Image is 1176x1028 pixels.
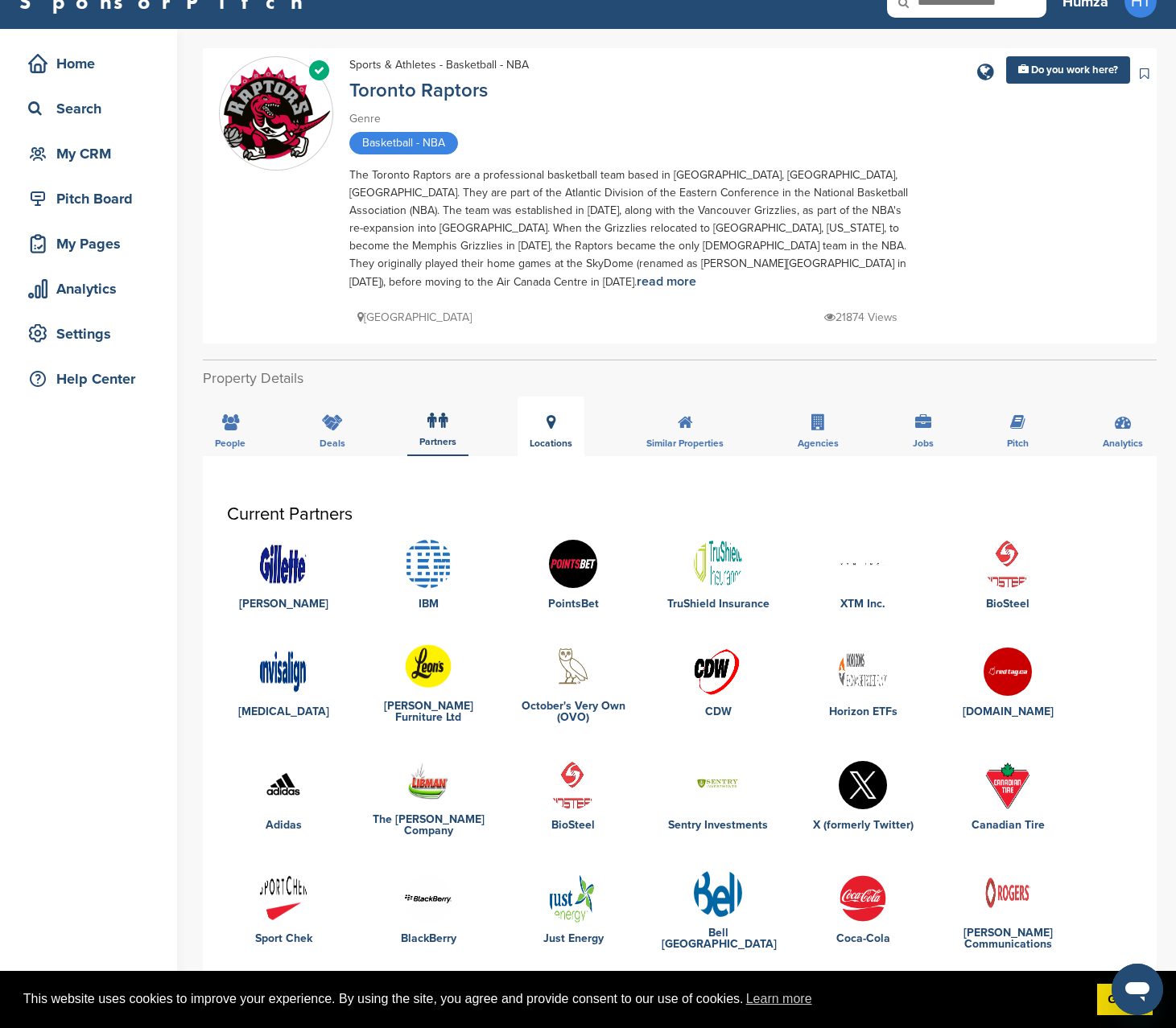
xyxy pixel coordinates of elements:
a: October's Very Own (OVO) [517,701,629,723]
span: Basketball - NBA [349,132,458,154]
span: Do you work here? [1031,64,1118,76]
a: Settings [16,315,161,352]
div: Pitch Board [24,184,161,213]
img: Hwjxykur 400x400 [259,761,307,809]
a: My Pages [16,225,161,262]
a: Help Center [16,360,161,397]
div: Home [24,49,161,78]
a: CDW [662,706,774,718]
a: [PERSON_NAME] Communications [951,927,1064,950]
a: XTM Inc. [807,598,919,610]
img: Data [404,540,452,588]
a: Home [16,45,161,82]
a: Do you work here? [1006,56,1130,84]
img: 300px biosteel sports official brand logo [984,540,1032,588]
span: Deals [320,438,345,448]
a: Coca-Cola [807,933,919,944]
img: Data [404,874,452,923]
img: 220px leons logo.svg [404,642,452,690]
img: Xtm [839,540,887,588]
img: Trushield [694,540,742,588]
img: Data [694,869,742,917]
a: [MEDICAL_DATA] [227,706,340,718]
a: read more [637,273,696,290]
a: dismiss cookie message [1097,984,1153,1016]
span: Similar Properties [646,438,724,448]
img: Sponsorpitch & Toronto Raptors [220,64,332,164]
img: Data [984,869,1032,917]
p: 21874 Views [824,307,897,327]
a: Canadian Tire [951,820,1064,831]
a: BioSteel [951,598,1064,610]
a: Search [16,90,161,127]
p: [GEOGRAPHIC_DATA] [357,307,472,327]
a: Toronto Raptors [349,79,488,102]
div: Help Center [24,364,161,393]
a: [PERSON_NAME] [227,598,340,610]
a: learn more about cookies [744,987,815,1011]
span: This website uses cookies to improve your experience. By using the site, you agree and provide co... [23,987,1084,1011]
div: My Pages [24,229,161,258]
img: Screen shot 2016 06 22 at 9.28.32 am [404,755,452,804]
a: The [PERSON_NAME] Company [372,814,485,837]
img: Ovo [549,642,597,690]
a: PointsBet [517,598,629,610]
img: Data [259,874,307,923]
div: My CRM [24,139,161,168]
img: 300px biosteel sports official brand logo [549,761,597,809]
a: Bell [GEOGRAPHIC_DATA] [662,927,774,950]
img: Data [259,648,307,696]
a: My CRM [16,135,161,172]
span: Pitch [1007,438,1029,448]
div: Settings [24,319,161,348]
a: BioSteel [517,820,629,831]
img: Horizons logo 1 [839,648,887,696]
img: Pb [549,540,597,588]
span: People [215,438,246,448]
img: Open uri20141112 50798 6l7xns [549,874,597,923]
div: Genre [349,110,913,128]
a: X (formerly Twitter) [807,820,919,831]
a: Analytics [16,270,161,307]
img: Data [694,648,742,696]
h3: Current Partners [227,504,1133,524]
a: [DOMAIN_NAME] [951,706,1064,718]
a: Sport Chek [227,933,340,944]
span: Jobs [913,438,934,448]
img: 451ddf96e958c635948cd88c29892565 [839,874,887,923]
span: Locations [530,438,572,448]
span: Analytics [1103,438,1143,448]
img: Screen shot 2015 02 19 at 9.55.40 am [694,761,742,809]
div: Search [24,94,161,123]
span: Partners [419,437,456,446]
iframe: Button to launch messaging window [1112,964,1163,1015]
img: Open uri20141112 50798 14iep7s [984,761,1032,809]
a: TruShield Insurance [662,598,774,610]
div: Sports & Athletes - Basketball - NBA [349,56,529,74]
img: Oshy3ewp 400x400 [839,761,887,809]
h2: Property Details [203,368,1157,389]
span: Agencies [798,438,839,448]
a: Adidas [227,820,340,831]
a: Sentry Investments [662,820,774,831]
div: The Toronto Raptors are a professional basketball team based in [GEOGRAPHIC_DATA], [GEOGRAPHIC_DA... [349,167,913,291]
a: BlackBerry [372,933,485,944]
a: Horizon ETFs [807,706,919,718]
a: IBM [372,598,485,610]
a: Just Energy [517,933,629,944]
div: Analytics [24,274,161,303]
img: Rta [984,648,1032,696]
a: Pitch Board [16,180,161,217]
img: Data [259,540,307,588]
a: [PERSON_NAME] Furniture Ltd [372,701,485,723]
